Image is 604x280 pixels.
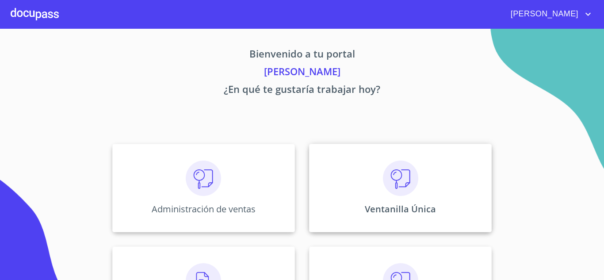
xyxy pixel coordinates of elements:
button: account of current user [504,7,593,21]
p: Administración de ventas [152,203,256,215]
p: ¿En qué te gustaría trabajar hoy? [30,82,574,100]
img: consulta.png [186,161,221,196]
span: [PERSON_NAME] [504,7,583,21]
img: consulta.png [383,161,418,196]
p: [PERSON_NAME] [30,64,574,82]
p: Ventanilla Única [365,203,436,215]
p: Bienvenido a tu portal [30,46,574,64]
